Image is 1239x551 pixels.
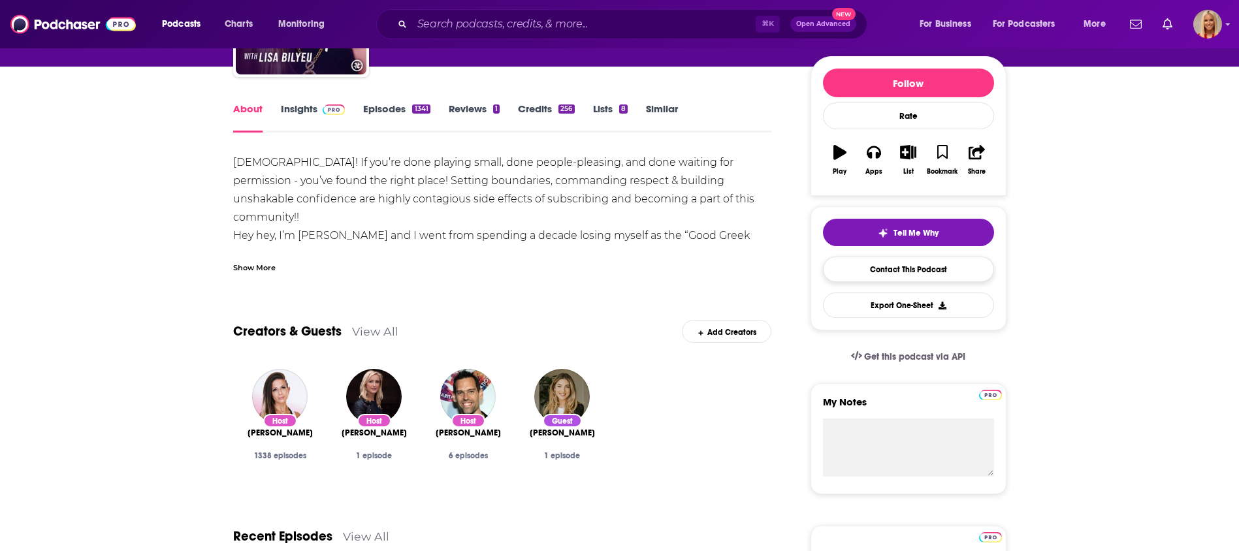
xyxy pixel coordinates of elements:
div: Play [833,168,846,176]
div: 1338 episodes [244,451,317,460]
img: Podchaser Pro [979,390,1002,400]
button: Apps [857,136,891,183]
button: Share [959,136,993,183]
button: Play [823,136,857,183]
button: List [891,136,925,183]
div: 1 [493,104,500,114]
img: tell me why sparkle [878,228,888,238]
img: Danielle Canty [534,369,590,424]
div: Search podcasts, credits, & more... [389,9,880,39]
div: 256 [558,104,574,114]
span: Get this podcast via API [864,351,965,362]
a: Show notifications dropdown [1125,13,1147,35]
span: More [1084,15,1106,33]
div: 1341 [412,104,430,114]
a: Charts [216,14,261,35]
a: View All [343,529,389,543]
img: Lisa Bilyeu [252,369,308,424]
button: open menu [910,14,988,35]
div: Bookmark [927,168,957,176]
button: open menu [1074,14,1122,35]
a: Recent Episodes [233,528,332,544]
img: Podchaser Pro [979,532,1002,543]
a: Lisa Bilyeu [248,428,313,438]
span: Open Advanced [796,21,850,27]
span: ⌘ K [756,16,780,33]
img: Tom Bilyeu [440,369,496,424]
div: List [903,168,914,176]
span: Logged in as KymberleeBolden [1193,10,1222,39]
input: Search podcasts, credits, & more... [412,14,756,35]
button: Open AdvancedNew [790,16,856,32]
div: [DEMOGRAPHIC_DATA]! If you’re done playing small, done people-pleasing, and done waiting for perm... [233,153,772,409]
div: Rate [823,102,994,129]
a: Lists8 [593,102,628,133]
span: Monitoring [278,15,325,33]
span: For Business [920,15,971,33]
button: open menu [269,14,342,35]
div: 8 [619,104,628,114]
div: Host [357,414,391,428]
img: User Profile [1193,10,1222,39]
div: 1 episode [526,451,599,460]
a: Pro website [979,530,1002,543]
span: New [832,8,856,20]
span: [PERSON_NAME] [342,428,407,438]
a: Reviews1 [449,102,500,133]
button: Export One-Sheet [823,292,994,318]
span: For Podcasters [993,15,1055,33]
a: Laura Richards [342,428,407,438]
div: 1 episode [338,451,411,460]
div: Host [451,414,485,428]
span: [PERSON_NAME] [436,428,501,438]
button: open menu [984,14,1074,35]
label: My Notes [823,396,994,418]
a: Episodes1341 [363,102,430,133]
img: Podchaser Pro [323,104,346,115]
button: Show profile menu [1193,10,1222,39]
span: [PERSON_NAME] [248,428,313,438]
a: Creators & Guests [233,323,342,339]
div: Share [968,168,986,176]
div: Guest [543,414,582,428]
img: Laura Richards [346,369,402,424]
button: Bookmark [925,136,959,183]
a: Contact This Podcast [823,257,994,282]
img: Podchaser - Follow, Share and Rate Podcasts [10,12,136,37]
a: View All [352,324,398,338]
span: [PERSON_NAME] [530,428,595,438]
a: Show notifications dropdown [1157,13,1178,35]
div: Apps [865,168,882,176]
span: Charts [225,15,253,33]
a: Danielle Canty [530,428,595,438]
a: InsightsPodchaser Pro [281,102,346,133]
a: Similar [646,102,678,133]
button: tell me why sparkleTell Me Why [823,219,994,246]
button: open menu [153,14,217,35]
button: Follow [823,69,994,97]
a: Get this podcast via API [841,341,976,373]
a: Credits256 [518,102,574,133]
div: Host [263,414,297,428]
a: Tom Bilyeu [436,428,501,438]
div: 6 episodes [432,451,505,460]
a: About [233,102,263,133]
span: Tell Me Why [893,228,939,238]
div: Add Creators [682,320,771,343]
span: Podcasts [162,15,201,33]
a: Pro website [979,388,1002,400]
